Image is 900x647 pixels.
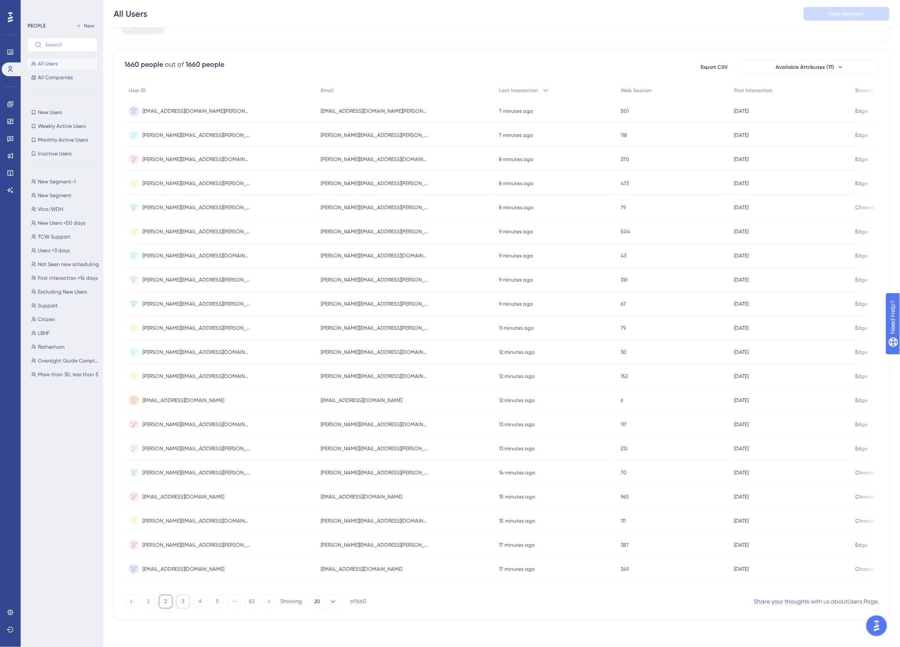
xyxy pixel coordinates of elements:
[142,349,250,356] span: [PERSON_NAME][EMAIL_ADDRESS][DOMAIN_NAME]
[499,518,535,524] time: 15 minutes ago
[856,325,868,331] span: Edge
[28,204,102,214] button: Vico/WDH
[350,598,366,606] div: of 1660
[734,397,749,403] time: [DATE]
[142,132,250,139] span: [PERSON_NAME][EMAIL_ADDRESS][PERSON_NAME][DOMAIN_NAME]
[734,229,749,235] time: [DATE]
[124,59,163,70] div: 1660 people
[754,597,879,607] div: with us about Users Page .
[321,397,402,404] span: [EMAIL_ADDRESS][DOMAIN_NAME]
[142,300,250,307] span: [PERSON_NAME][EMAIL_ADDRESS][PERSON_NAME][DOMAIN_NAME]
[38,302,58,309] span: Support
[499,156,533,162] time: 8 minutes ago
[321,180,428,187] span: [PERSON_NAME][EMAIL_ADDRESS][PERSON_NAME][DOMAIN_NAME]
[621,108,629,115] span: 501
[38,123,86,130] span: Weekly Active Users
[499,325,534,331] time: 11 minutes ago
[499,566,535,572] time: 17 minutes ago
[499,229,533,235] time: 9 minutes ago
[321,349,428,356] span: [PERSON_NAME][EMAIL_ADDRESS][DOMAIN_NAME]
[621,517,626,524] span: 111
[38,192,71,199] span: New Segment
[321,132,428,139] span: [PERSON_NAME][EMAIL_ADDRESS][PERSON_NAME][DOMAIN_NAME]
[159,595,173,609] button: 2
[701,64,728,71] span: Export CSV
[321,276,428,283] span: [PERSON_NAME][EMAIL_ADDRESS][PERSON_NAME][DOMAIN_NAME]
[38,247,70,254] span: Users <3 days
[499,373,535,379] time: 12 minutes ago
[28,328,102,338] button: LBHF
[129,87,146,94] span: User ID
[856,252,868,259] span: Edge
[38,109,62,116] span: New Users
[142,493,224,500] span: [EMAIL_ADDRESS][DOMAIN_NAME]
[754,598,810,605] a: Share your thoughts
[142,566,224,573] span: [EMAIL_ADDRESS][DOMAIN_NAME]
[28,314,102,325] button: Citizen
[142,325,250,331] span: [PERSON_NAME][EMAIL_ADDRESS][PERSON_NAME][DOMAIN_NAME]
[321,325,428,331] span: [PERSON_NAME][EMAIL_ADDRESS][PERSON_NAME][DOMAIN_NAME]
[734,566,749,572] time: [DATE]
[499,542,535,548] time: 17 minutes ago
[142,252,250,259] span: [PERSON_NAME][EMAIL_ADDRESS][DOMAIN_NAME]
[499,253,533,259] time: 9 minutes ago
[321,373,428,380] span: [PERSON_NAME][EMAIL_ADDRESS][DOMAIN_NAME]
[280,598,302,606] div: Showing
[38,357,99,364] span: Oversight Guide Completed
[28,245,102,256] button: Users <3 days
[856,566,875,573] span: Chrome
[621,542,629,548] span: 387
[734,156,749,162] time: [DATE]
[734,301,749,307] time: [DATE]
[28,287,102,297] button: Excluding New Users
[734,325,749,331] time: [DATE]
[321,252,428,259] span: [PERSON_NAME][EMAIL_ADDRESS][DOMAIN_NAME]
[28,356,102,366] button: Oversight Guide Completed
[28,259,102,269] button: Not Seen new scheduling
[804,7,890,21] button: Save Segment
[142,445,250,452] span: [PERSON_NAME][EMAIL_ADDRESS][PERSON_NAME][DOMAIN_NAME]
[38,206,63,213] span: Vico/WDH
[321,566,402,573] span: [EMAIL_ADDRESS][DOMAIN_NAME]
[38,330,49,337] span: LBHF
[499,132,533,138] time: 7 minutes ago
[499,87,538,94] span: Last Interaction
[38,74,73,81] span: All Companies
[321,204,428,211] span: [PERSON_NAME][EMAIL_ADDRESS][PERSON_NAME][DOMAIN_NAME]
[621,252,626,259] span: 43
[499,446,535,452] time: 13 minutes ago
[45,42,90,48] input: Search
[28,135,97,145] button: Monthly Active Users
[856,300,868,307] span: Edge
[210,595,224,609] button: 5
[734,470,749,476] time: [DATE]
[142,469,250,476] span: [PERSON_NAME][EMAIL_ADDRESS][PERSON_NAME][DOMAIN_NAME]
[28,273,102,283] button: First interaction >14 days
[621,180,629,187] span: 473
[28,149,97,159] button: Inactive Users
[829,10,864,17] span: Save Segment
[321,445,428,452] span: [PERSON_NAME][EMAIL_ADDRESS][PERSON_NAME][DOMAIN_NAME]
[734,87,773,94] span: First Interaction
[245,595,259,609] button: 83
[38,275,98,282] span: First interaction >14 days
[856,156,868,163] span: Edge
[321,87,334,94] span: Email
[499,397,535,403] time: 12 minutes ago
[856,517,875,524] span: Chrome
[142,397,224,404] span: [EMAIL_ADDRESS][DOMAIN_NAME]
[621,469,627,476] span: 70
[856,469,875,476] span: Chrome
[28,107,97,118] button: New Users
[28,342,102,352] button: Rotherham
[28,369,102,380] button: More than 30, less than 5
[734,446,749,452] time: [DATE]
[499,180,533,186] time: 8 minutes ago
[856,228,868,235] span: Edge
[621,276,628,283] span: 316
[321,517,428,524] span: [PERSON_NAME][EMAIL_ADDRESS][DOMAIN_NAME]
[499,301,533,307] time: 9 minutes ago
[499,108,533,114] time: 7 minutes ago
[856,132,868,139] span: Edge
